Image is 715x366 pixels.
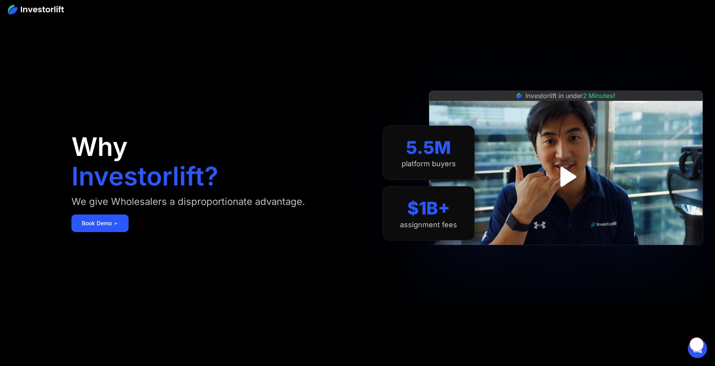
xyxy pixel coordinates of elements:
iframe: Customer reviews powered by Trustpilot [506,249,626,259]
div: Open Intercom Messenger [688,339,707,358]
h1: Investorlift? [71,163,218,189]
a: open lightbox [548,159,584,195]
div: 5.5M [406,137,451,158]
div: $1B+ [407,198,450,219]
div: Investorlift in under ! [525,91,615,100]
div: We give Wholesalers a disproportionate advantage. [71,195,305,208]
div: platform buyers [402,159,456,168]
span: 2 Minutes [583,92,613,100]
h1: Why [71,134,128,159]
div: assignment fees [400,220,457,229]
a: Book Demo ➢ [71,214,129,232]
